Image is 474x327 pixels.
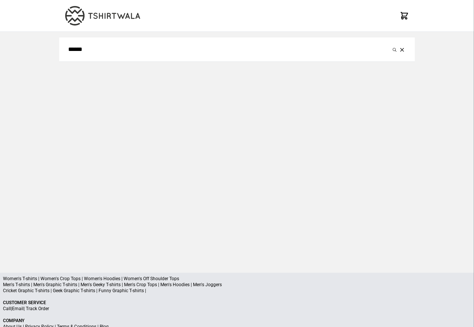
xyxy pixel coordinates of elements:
[26,306,49,311] a: Track Order
[3,276,471,282] p: Women's T-shirts | Women's Crop Tops | Women's Hoodies | Women's Off Shoulder Tops
[398,45,406,54] button: Clear the search query.
[3,306,471,312] p: | |
[65,6,140,25] img: TW-LOGO-400-104.png
[3,318,471,324] p: Company
[3,288,471,294] p: Cricket Graphic T-shirts | Geek Graphic T-shirts | Funny Graphic T-shirts |
[12,306,24,311] a: Email
[3,306,11,311] a: Call
[3,300,471,306] p: Customer Service
[3,282,471,288] p: Men's T-shirts | Men's Graphic T-shirts | Men's Geeky T-shirts | Men's Crop Tops | Men's Hoodies ...
[391,45,398,54] button: Submit your search query.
